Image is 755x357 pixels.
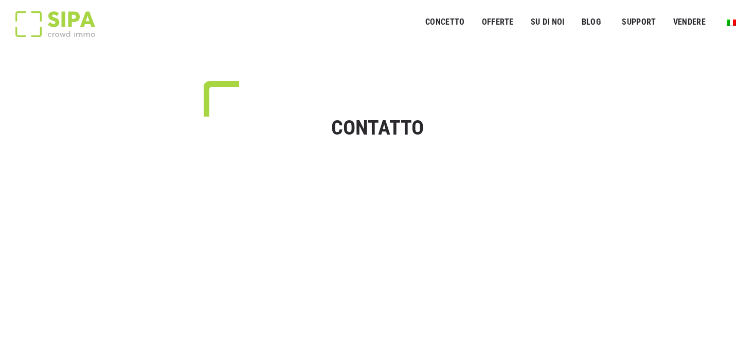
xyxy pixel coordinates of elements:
img: top-left-green [204,81,239,117]
a: SUPPORT [615,11,662,34]
a: VENDERE [667,11,712,34]
img: Logo [15,11,95,37]
nav: Menu principale [425,9,740,35]
a: offerte [475,11,520,34]
h1: CONTATTO [204,117,551,139]
a: SU DI NOI [524,11,571,34]
a: Passa a [720,12,743,32]
a: CONCETTO [419,11,472,34]
a: Blog [575,11,608,34]
img: Italiano [727,20,736,26]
